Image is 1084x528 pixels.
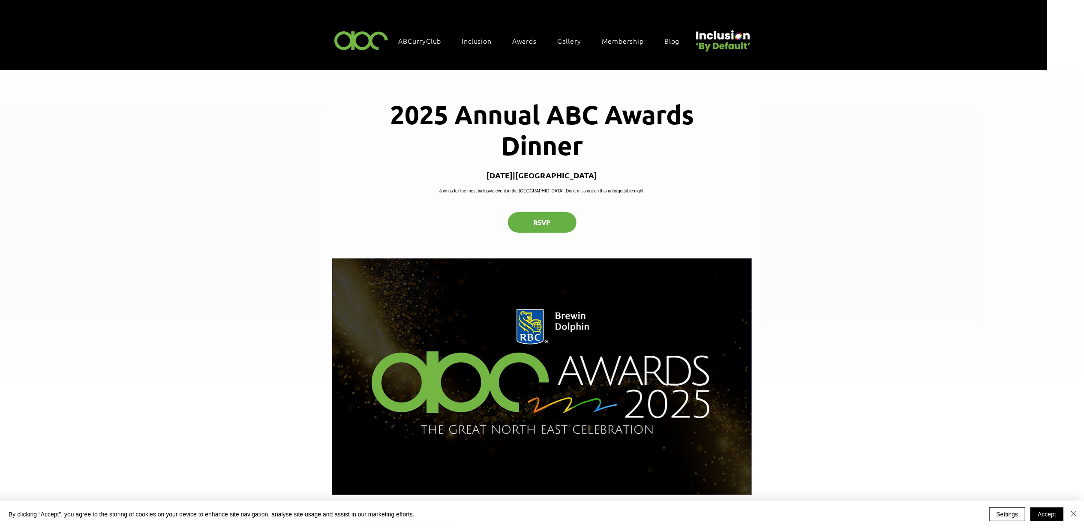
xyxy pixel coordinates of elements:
[9,510,414,518] span: By clicking “Accept”, you agree to the storing of cookies on your device to enhance site navigati...
[1030,507,1063,521] button: Accept
[602,36,644,45] span: Membership
[508,212,577,233] button: RSVP
[516,170,598,180] p: [GEOGRAPHIC_DATA]
[693,23,752,53] img: Untitled design (22).png
[989,507,1026,521] button: Settings
[394,32,693,50] nav: Site
[660,32,692,50] a: Blog
[512,36,537,45] span: Awards
[508,32,550,50] div: Awards
[513,170,516,180] span: |
[439,188,645,194] p: Join us for the most inclusive event in the [GEOGRAPHIC_DATA]. Don't miss out on this unforgettab...
[332,258,752,495] img: 2025 Annual ABC Awards Dinner
[332,27,391,53] img: ABC-Logo-Blank-Background-01-01-2.png
[394,32,454,50] a: ABCurryClub
[487,170,513,180] p: [DATE]
[462,36,492,45] span: Inclusion
[399,36,441,45] span: ABCurryClub
[598,32,657,50] a: Membership
[1069,509,1079,519] img: Close
[557,36,581,45] span: Gallery
[361,99,723,160] h1: 2025 Annual ABC Awards Dinner
[664,36,679,45] span: Blog
[553,32,594,50] a: Gallery
[458,32,504,50] div: Inclusion
[1069,507,1079,521] button: Close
